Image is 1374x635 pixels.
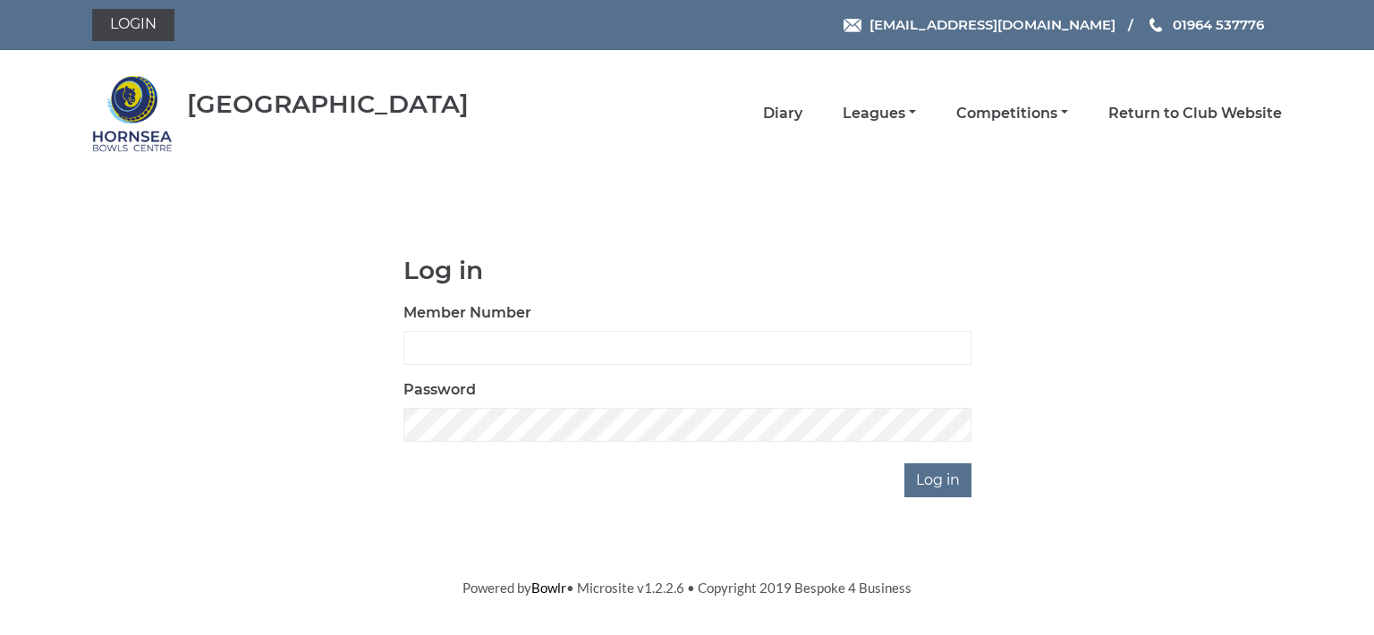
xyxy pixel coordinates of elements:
[403,379,476,401] label: Password
[763,104,802,123] a: Diary
[187,90,469,118] div: [GEOGRAPHIC_DATA]
[403,257,971,284] h1: Log in
[1147,14,1264,35] a: Phone us 01964 537776
[869,16,1115,33] span: [EMAIL_ADDRESS][DOMAIN_NAME]
[1149,18,1162,32] img: Phone us
[92,9,174,41] a: Login
[92,73,173,154] img: Hornsea Bowls Centre
[956,104,1068,123] a: Competitions
[904,463,971,497] input: Log in
[462,580,912,596] span: Powered by • Microsite v1.2.2.6 • Copyright 2019 Bespoke 4 Business
[1173,16,1264,33] span: 01964 537776
[403,302,531,324] label: Member Number
[531,580,566,596] a: Bowlr
[844,14,1115,35] a: Email [EMAIL_ADDRESS][DOMAIN_NAME]
[844,19,861,32] img: Email
[1108,104,1282,123] a: Return to Club Website
[843,104,916,123] a: Leagues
